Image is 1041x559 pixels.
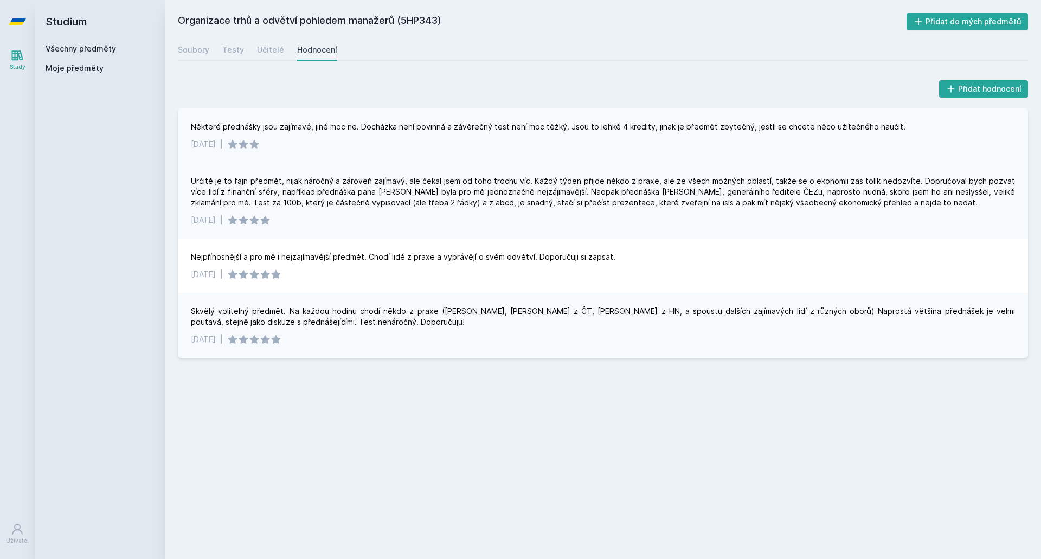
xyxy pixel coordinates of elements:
[222,44,244,55] div: Testy
[297,39,337,61] a: Hodnocení
[220,334,223,345] div: |
[178,44,209,55] div: Soubory
[6,537,29,545] div: Uživatel
[220,269,223,280] div: |
[907,13,1029,30] button: Přidat do mých předmětů
[297,44,337,55] div: Hodnocení
[191,215,216,226] div: [DATE]
[46,44,116,53] a: Všechny předměty
[10,63,25,71] div: Study
[220,215,223,226] div: |
[191,252,615,262] div: Nejpřínosnější a pro mě i nejzajímavější předmět. Chodí lidé z praxe a vyprávějí o svém odvětví. ...
[178,13,907,30] h2: Organizace trhů a odvětví pohledem manažerů (5HP343)
[257,44,284,55] div: Učitelé
[191,269,216,280] div: [DATE]
[191,121,905,132] div: Některé přednášky jsou zajímavé, jiné moc ne. Docházka není povinná a závěrečný test není moc těž...
[222,39,244,61] a: Testy
[191,334,216,345] div: [DATE]
[191,306,1015,327] div: Skvělý volitelný předmět. Na každou hodinu chodí někdo z praxe ([PERSON_NAME], [PERSON_NAME] z ČT...
[46,63,104,74] span: Moje předměty
[178,39,209,61] a: Soubory
[220,139,223,150] div: |
[2,517,33,550] a: Uživatel
[191,176,1015,208] div: Určitě je to fajn předmět, nijak náročný a zároveň zajímavý, ale čekal jsem od toho trochu víc. K...
[939,80,1029,98] button: Přidat hodnocení
[2,43,33,76] a: Study
[257,39,284,61] a: Učitelé
[191,139,216,150] div: [DATE]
